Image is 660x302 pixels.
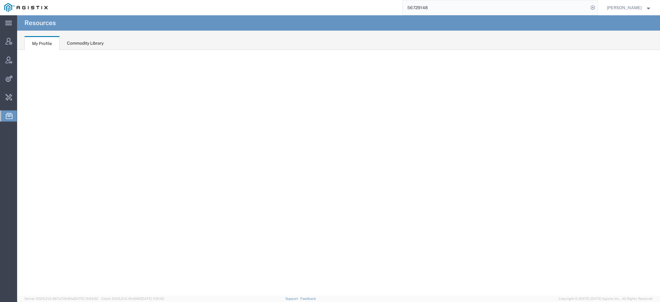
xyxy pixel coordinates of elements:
[141,297,164,300] span: [DATE] 11:51:43
[24,15,56,31] h4: Resources
[67,40,104,47] div: Commodity Library
[559,296,653,301] span: Copyright © [DATE]-[DATE] Agistix Inc., All Rights Reserved
[24,36,60,50] div: My Profile
[101,297,164,300] span: Client: 2025.21.0-f0c8481
[24,297,98,300] span: Server: 2025.21.0-667a72bf6fa
[300,297,316,300] a: Feedback
[607,4,652,11] button: [PERSON_NAME]
[403,0,588,15] input: Search for shipment number, reference number
[17,50,660,296] iframe: FS Legacy Container
[4,3,48,12] img: logo
[74,297,98,300] span: [DATE] 10:54:32
[285,297,301,300] a: Support
[607,4,642,11] span: Kaitlyn Hostetler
